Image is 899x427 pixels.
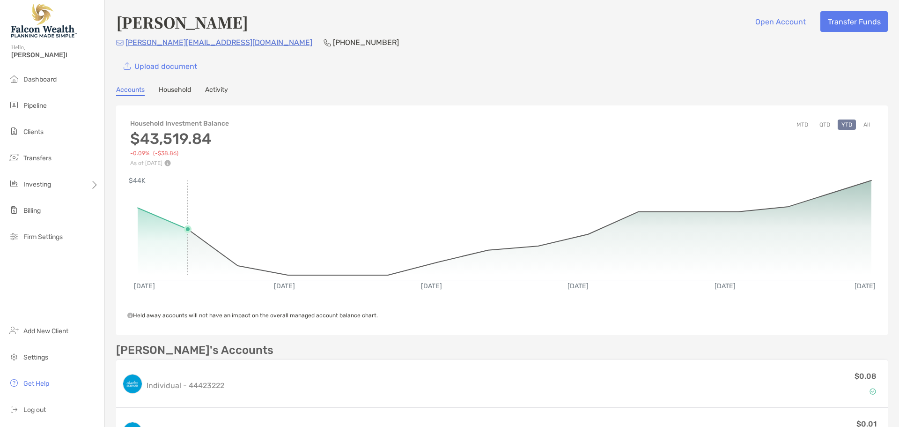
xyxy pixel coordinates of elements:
[567,282,589,290] text: [DATE]
[23,327,68,335] span: Add New Client
[124,62,131,70] img: button icon
[8,377,20,389] img: get-help icon
[159,86,191,96] a: Household
[134,282,155,290] text: [DATE]
[838,120,856,130] button: YTD
[8,99,20,111] img: pipeline icon
[23,75,57,83] span: Dashboard
[116,40,124,45] img: Email Icon
[333,37,399,48] p: [PHONE_NUMBER]
[421,282,442,290] text: [DATE]
[8,325,20,336] img: add_new_client icon
[130,130,229,148] h3: $43,519.84
[816,120,834,130] button: QTD
[205,86,228,96] a: Activity
[23,207,41,215] span: Billing
[793,120,812,130] button: MTD
[116,345,273,356] p: [PERSON_NAME]'s Accounts
[8,126,20,137] img: clients icon
[274,282,295,290] text: [DATE]
[870,388,876,395] img: Account Status icon
[123,375,142,393] img: logo account
[748,11,813,32] button: Open Account
[8,204,20,216] img: billing icon
[127,312,378,319] span: Held away accounts will not have an impact on the overall managed account balance chart.
[8,231,20,242] img: firm-settings icon
[8,404,20,415] img: logout icon
[23,180,51,188] span: Investing
[129,177,146,185] text: $44K
[23,128,44,136] span: Clients
[153,150,178,157] span: (-$38.86)
[125,37,312,48] p: [PERSON_NAME][EMAIL_ADDRESS][DOMAIN_NAME]
[23,406,46,414] span: Log out
[23,380,49,388] span: Get Help
[860,120,874,130] button: All
[147,380,224,391] p: Individual - 44423222
[116,86,145,96] a: Accounts
[23,154,52,162] span: Transfers
[116,11,248,33] h4: [PERSON_NAME]
[855,370,877,382] p: $0.08
[116,56,204,76] a: Upload document
[130,120,229,127] h4: Household Investment Balance
[8,152,20,163] img: transfers icon
[23,353,48,361] span: Settings
[23,233,63,241] span: Firm Settings
[130,150,149,157] span: -0.09%
[324,39,331,46] img: Phone Icon
[8,351,20,362] img: settings icon
[11,4,77,37] img: Falcon Wealth Planning Logo
[715,282,736,290] text: [DATE]
[820,11,888,32] button: Transfer Funds
[8,73,20,84] img: dashboard icon
[164,160,171,166] img: Performance Info
[8,178,20,189] img: investing icon
[855,282,876,290] text: [DATE]
[11,51,99,59] span: [PERSON_NAME]!
[23,102,47,110] span: Pipeline
[130,160,229,166] p: As of [DATE]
